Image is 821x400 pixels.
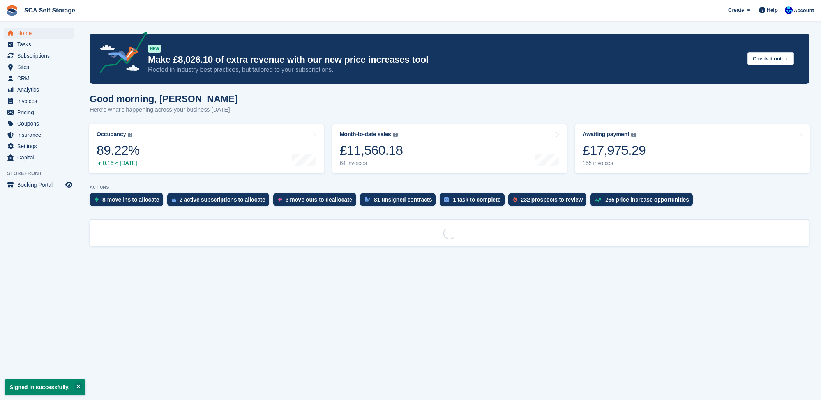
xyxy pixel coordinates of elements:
div: £17,975.29 [583,142,646,158]
a: menu [4,152,74,163]
div: 155 invoices [583,160,646,166]
p: Rooted in industry best practices, but tailored to your subscriptions. [148,65,741,74]
img: prospect-51fa495bee0391a8d652442698ab0144808aea92771e9ea1ae160a38d050c398.svg [513,197,517,202]
p: Signed in successfully. [5,379,85,395]
a: 3 move outs to deallocate [273,193,360,210]
a: Occupancy 89.22% 0.16% [DATE] [89,124,324,173]
div: 64 invoices [340,160,403,166]
div: Occupancy [97,131,126,138]
p: ACTIONS [90,185,809,190]
span: CRM [17,73,64,84]
div: 1 task to complete [453,196,500,203]
a: 232 prospects to review [508,193,591,210]
div: 8 move ins to allocate [102,196,159,203]
div: 81 unsigned contracts [374,196,432,203]
span: Subscriptions [17,50,64,61]
span: Capital [17,152,64,163]
a: 1 task to complete [440,193,508,210]
img: contract_signature_icon-13c848040528278c33f63329250d36e43548de30e8caae1d1a13099fd9432cc5.svg [365,197,370,202]
div: £11,560.18 [340,142,403,158]
a: menu [4,179,74,190]
a: menu [4,129,74,140]
p: Make £8,026.10 of extra revenue with our new price increases tool [148,54,741,65]
a: Month-to-date sales £11,560.18 64 invoices [332,124,567,173]
img: move_ins_to_allocate_icon-fdf77a2bb77ea45bf5b3d319d69a93e2d87916cf1d5bf7949dd705db3b84f3ca.svg [94,197,99,202]
div: 2 active subscriptions to allocate [180,196,265,203]
a: menu [4,50,74,61]
img: stora-icon-8386f47178a22dfd0bd8f6a31ec36ba5ce8667c1dd55bd0f319d3a0aa187defe.svg [6,5,18,16]
span: Analytics [17,84,64,95]
img: task-75834270c22a3079a89374b754ae025e5fb1db73e45f91037f5363f120a921f8.svg [444,197,449,202]
div: Month-to-date sales [340,131,391,138]
a: Preview store [64,180,74,189]
img: Kelly Neesham [785,6,793,14]
a: menu [4,107,74,118]
a: 8 move ins to allocate [90,193,167,210]
span: Help [767,6,778,14]
img: icon-info-grey-7440780725fd019a000dd9b08b2336e03edf1995a4989e88bcd33f0948082b44.svg [631,133,636,137]
span: Pricing [17,107,64,118]
a: menu [4,39,74,50]
div: 232 prospects to review [521,196,583,203]
img: price-adjustments-announcement-icon-8257ccfd72463d97f412b2fc003d46551f7dbcb40ab6d574587a9cd5c0d94... [93,32,148,76]
span: Booking Portal [17,179,64,190]
span: Coupons [17,118,64,129]
a: menu [4,28,74,39]
a: menu [4,73,74,84]
span: Insurance [17,129,64,140]
img: icon-info-grey-7440780725fd019a000dd9b08b2336e03edf1995a4989e88bcd33f0948082b44.svg [128,133,132,137]
a: menu [4,62,74,73]
img: icon-info-grey-7440780725fd019a000dd9b08b2336e03edf1995a4989e88bcd33f0948082b44.svg [393,133,398,137]
span: Settings [17,141,64,152]
span: Home [17,28,64,39]
div: NEW [148,45,161,53]
span: Account [794,7,814,14]
a: menu [4,84,74,95]
div: 89.22% [97,142,139,158]
span: Sites [17,62,64,73]
div: Awaiting payment [583,131,629,138]
a: SCA Self Storage [21,4,78,17]
span: Create [728,6,744,14]
a: 265 price increase opportunities [590,193,697,210]
img: move_outs_to_deallocate_icon-f764333ba52eb49d3ac5e1228854f67142a1ed5810a6f6cc68b1a99e826820c5.svg [278,197,282,202]
a: 81 unsigned contracts [360,193,440,210]
div: 265 price increase opportunities [605,196,689,203]
a: 2 active subscriptions to allocate [167,193,273,210]
a: menu [4,141,74,152]
div: 3 move outs to deallocate [286,196,352,203]
p: Here's what's happening across your business [DATE] [90,105,238,114]
span: Storefront [7,170,78,177]
div: 0.16% [DATE] [97,160,139,166]
img: active_subscription_to_allocate_icon-d502201f5373d7db506a760aba3b589e785aa758c864c3986d89f69b8ff3... [172,197,176,202]
span: Tasks [17,39,64,50]
h1: Good morning, [PERSON_NAME] [90,94,238,104]
a: menu [4,96,74,106]
img: price_increase_opportunities-93ffe204e8149a01c8c9dc8f82e8f89637d9d84a8eef4429ea346261dce0b2c0.svg [595,198,601,202]
a: menu [4,118,74,129]
button: Check it out → [747,52,794,65]
span: Invoices [17,96,64,106]
a: Awaiting payment £17,975.29 155 invoices [575,124,810,173]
